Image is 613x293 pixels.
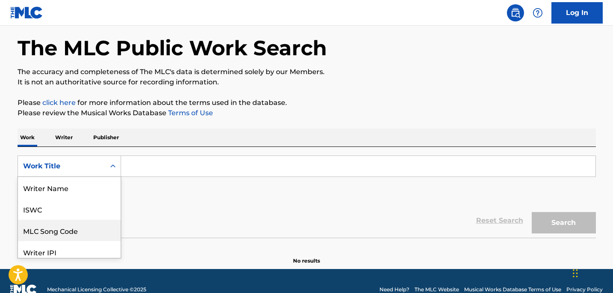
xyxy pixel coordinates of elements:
[18,108,596,118] p: Please review the Musical Works Database
[510,8,521,18] img: search
[23,161,100,171] div: Work Title
[507,4,524,21] a: Public Search
[551,2,603,24] a: Log In
[570,252,613,293] iframe: Chat Widget
[18,129,37,146] p: Work
[91,129,121,146] p: Publisher
[533,8,543,18] img: help
[18,67,596,77] p: The accuracy and completeness of The MLC's data is determined solely by our Members.
[10,6,43,19] img: MLC Logo
[18,35,327,61] h1: The MLC Public Work Search
[18,198,121,220] div: ISWC
[18,77,596,87] p: It is not an authoritative source for recording information.
[18,241,121,263] div: Writer IPI
[573,260,578,286] div: Drag
[529,4,546,21] div: Help
[53,129,75,146] p: Writer
[293,247,320,265] p: No results
[18,220,121,241] div: MLC Song Code
[18,155,596,238] form: Search Form
[42,99,76,107] a: click here
[18,98,596,108] p: Please for more information about the terms used in the database.
[166,109,213,117] a: Terms of Use
[18,177,121,198] div: Writer Name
